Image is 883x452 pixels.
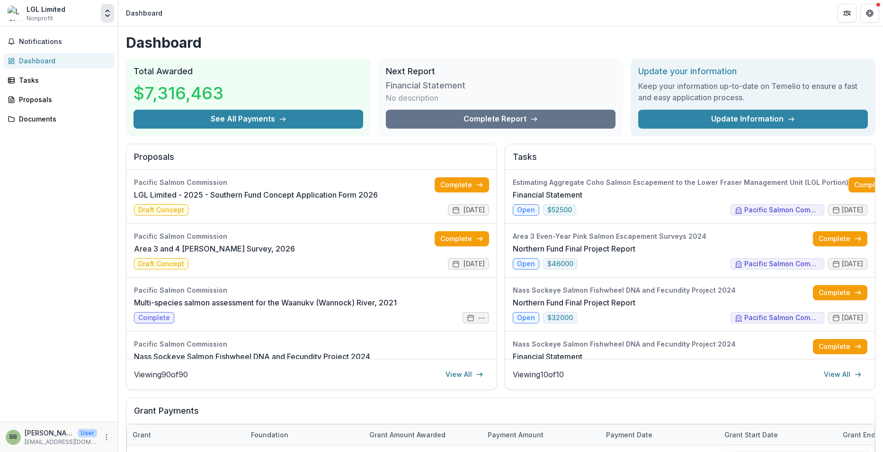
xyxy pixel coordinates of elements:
a: Nass Sockeye Salmon Fishwheel DNA and Fecundity Project 2024 [134,351,370,362]
h2: Next Report [386,66,615,77]
button: Partners [838,4,856,23]
a: View All [440,367,489,382]
a: Complete [813,231,867,246]
a: Proposals [4,92,114,107]
button: Get Help [860,4,879,23]
div: Grant [127,430,157,440]
h2: Tasks [513,152,868,170]
a: Financial Statement [513,351,582,362]
div: Foundation [245,430,294,440]
a: Tasks [4,72,114,88]
a: Multi-species salmon assessment for the Waanukv (Wannock) River, 2021 [134,297,397,308]
a: View All [818,367,867,382]
div: Dashboard [126,8,162,18]
a: Financial Statement [513,189,582,200]
div: Grant start date [719,425,837,445]
div: Foundation [245,425,364,445]
a: Complete [813,339,867,354]
p: [PERSON_NAME] [25,428,74,438]
h3: Keep your information up-to-date on Temelio to ensure a fast and easy application process. [638,80,868,103]
div: Payment Amount [482,430,549,440]
a: Complete Report [386,110,615,129]
h2: Update your information [638,66,868,77]
p: Viewing 10 of 10 [513,369,564,380]
p: No description [386,92,438,104]
div: Grant amount awarded [364,430,451,440]
a: LGL Limited - 2025 - Southern Fund Concept Application Form 2026 [134,189,378,200]
h3: $7,316,463 [134,80,223,106]
span: Nonprofit [27,14,53,23]
p: User [78,429,97,437]
div: Grant amount awarded [364,425,482,445]
h2: Total Awarded [134,66,363,77]
p: [EMAIL_ADDRESS][DOMAIN_NAME] [25,438,97,446]
a: Dashboard [4,53,114,69]
div: Proposals [19,95,107,104]
nav: breadcrumb [122,6,166,20]
h3: Financial Statement [386,80,465,91]
h2: Grant Payments [134,406,867,424]
img: LGL Limited [8,6,23,21]
div: Tasks [19,75,107,85]
div: Documents [19,114,107,124]
a: Update Information [638,110,868,129]
a: Complete [435,177,489,192]
h2: Proposals [134,152,489,170]
div: Bob Bocking [9,434,17,440]
button: More [101,432,112,443]
h1: Dashboard [126,34,875,51]
div: Grant [127,425,245,445]
a: Northern Fund Final Project Report [513,297,635,308]
div: Payment date [600,425,719,445]
div: Payment Amount [482,425,600,445]
a: Area 3 and 4 [PERSON_NAME] Survey, 2026 [134,243,295,254]
p: Viewing 90 of 90 [134,369,188,380]
button: See All Payments [134,110,363,129]
a: Complete [435,231,489,246]
div: Grant start date [719,430,784,440]
a: Documents [4,111,114,127]
div: Dashboard [19,56,107,66]
button: Open entity switcher [101,4,114,23]
a: Complete [813,285,867,300]
div: Payment date [600,430,658,440]
a: Northern Fund Final Project Report [513,243,635,254]
div: LGL Limited [27,4,65,14]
